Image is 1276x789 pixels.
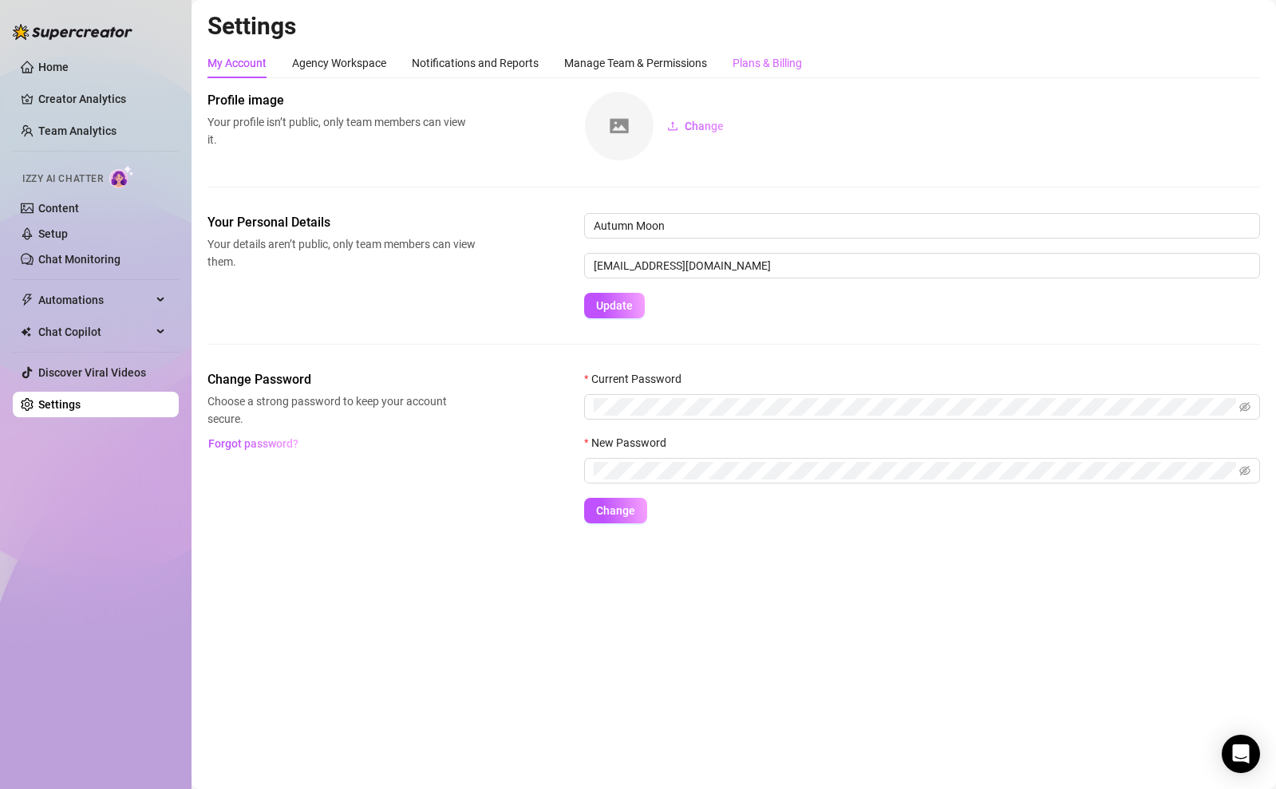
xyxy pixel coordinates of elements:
label: New Password [584,434,677,452]
h2: Settings [207,11,1260,41]
input: Current Password [594,398,1236,416]
span: Your details aren’t public, only team members can view them. [207,235,476,270]
input: Enter name [584,213,1260,239]
span: thunderbolt [21,294,34,306]
div: Open Intercom Messenger [1222,735,1260,773]
div: Agency Workspace [292,54,386,72]
a: Home [38,61,69,73]
img: Chat Copilot [21,326,31,337]
a: Team Analytics [38,124,117,137]
button: Change [584,498,647,523]
input: Enter new email [584,253,1260,278]
span: Change [685,120,724,132]
span: Update [596,299,633,312]
span: Change [596,504,635,517]
span: Chat Copilot [38,319,152,345]
input: New Password [594,462,1236,479]
span: upload [667,120,678,132]
span: eye-invisible [1239,401,1250,412]
a: Setup [38,227,68,240]
div: My Account [207,54,267,72]
span: Forgot password? [208,437,298,450]
span: Izzy AI Chatter [22,172,103,187]
button: Forgot password? [207,431,298,456]
a: Creator Analytics [38,86,166,112]
span: eye-invisible [1239,465,1250,476]
div: Notifications and Reports [412,54,539,72]
img: logo-BBDzfeDw.svg [13,24,132,40]
a: Settings [38,398,81,411]
img: AI Chatter [109,165,134,188]
span: Change Password [207,370,476,389]
a: Chat Monitoring [38,253,120,266]
a: Discover Viral Videos [38,366,146,379]
div: Manage Team & Permissions [564,54,707,72]
a: Content [38,202,79,215]
span: Your profile isn’t public, only team members can view it. [207,113,476,148]
span: Profile image [207,91,476,110]
button: Change [654,113,737,139]
img: square-placeholder.png [585,92,654,160]
button: Update [584,293,645,318]
span: Automations [38,287,152,313]
div: Plans & Billing [733,54,802,72]
span: Choose a strong password to keep your account secure. [207,393,476,428]
label: Current Password [584,370,692,388]
span: Your Personal Details [207,213,476,232]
